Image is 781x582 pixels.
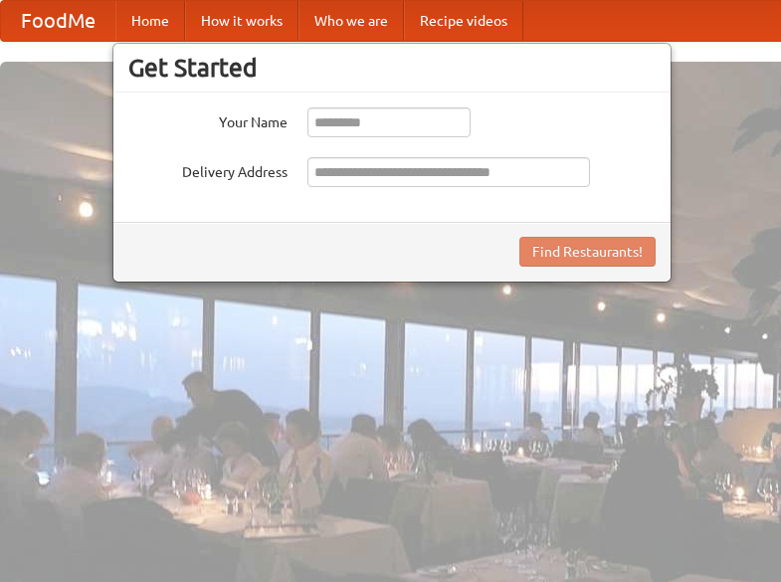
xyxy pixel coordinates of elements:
[298,1,404,41] a: Who we are
[128,157,288,182] label: Delivery Address
[1,1,115,41] a: FoodMe
[519,237,656,267] button: Find Restaurants!
[115,1,185,41] a: Home
[128,107,288,132] label: Your Name
[404,1,523,41] a: Recipe videos
[128,53,656,83] h3: Get Started
[185,1,298,41] a: How it works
